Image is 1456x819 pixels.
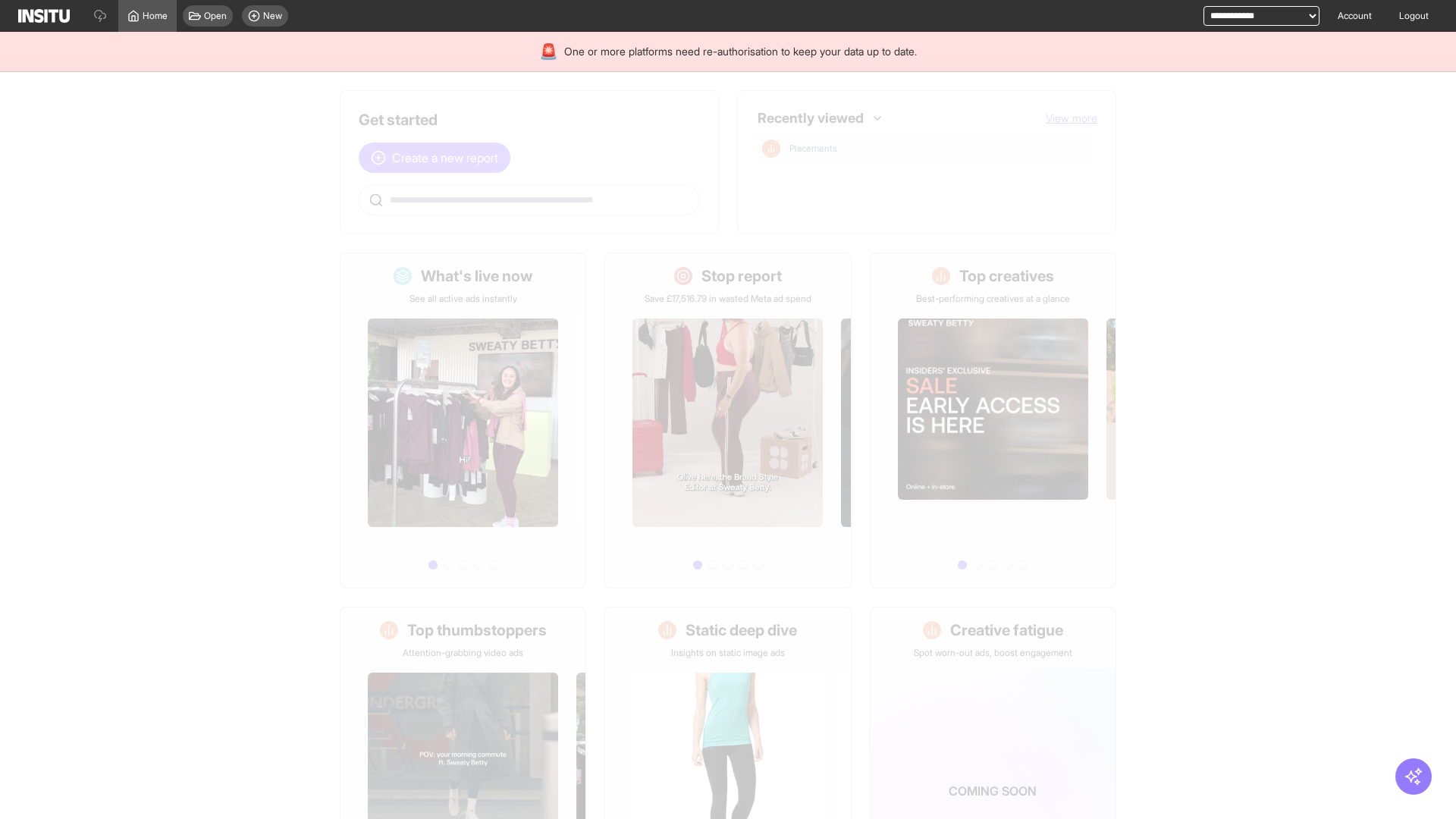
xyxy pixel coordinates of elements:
span: Open [204,10,227,22]
span: Home [143,10,168,22]
span: New [263,10,282,22]
img: Logo [18,9,70,23]
div: 🚨 [539,41,558,62]
span: One or more platforms need re-authorisation to keep your data up to date. [564,44,917,59]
